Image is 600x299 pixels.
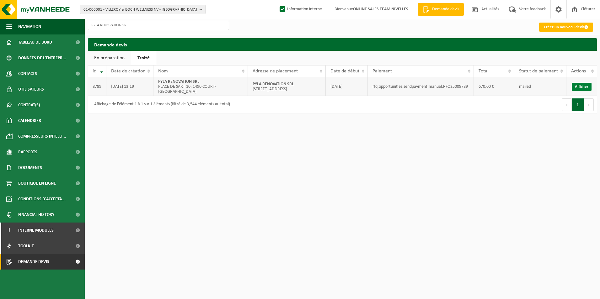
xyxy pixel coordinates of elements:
span: Adresse de placement [253,69,298,74]
button: 1 [572,98,584,111]
span: Boutique en ligne [18,176,56,191]
span: Id [93,69,96,74]
span: Données de l'entrepr... [18,50,66,66]
td: PLACE DE SART 10; 1490 COURT-[GEOGRAPHIC_DATA] [153,77,248,96]
strong: PYLA RENOVATION SRL [158,79,199,84]
span: 01-000001 - VILLEROY & BOCH WELLNESS NV - [GEOGRAPHIC_DATA] [83,5,197,14]
span: Total [479,69,489,74]
span: Contacts [18,66,37,81]
td: [STREET_ADDRESS] [248,77,326,96]
span: Tableau de bord [18,34,52,50]
span: Demande devis [431,6,461,13]
td: [DATE] 13:19 [106,77,153,96]
span: Actions [571,69,586,74]
span: Paiement [372,69,392,74]
a: Afficher [572,83,592,91]
strong: ONLINE SALES TEAM NIVELLES [353,7,408,12]
td: 8789 [88,77,106,96]
span: Date de début [330,69,359,74]
button: Next [584,98,594,111]
input: Chercher [88,21,229,30]
span: Rapports [18,144,37,160]
div: Affichage de l'élément 1 à 1 sur 1 éléments (filtré de 3,544 éléments au total) [91,99,230,110]
span: Utilisateurs [18,81,44,97]
span: Calendrier [18,113,41,129]
td: [DATE] [326,77,368,96]
span: Conditions d'accepta... [18,191,66,207]
td: 670,00 € [474,77,514,96]
span: Compresseurs intelli... [18,129,66,144]
td: rfq.opportunities.sendpayment.manual.RFQ25008789 [368,77,474,96]
span: Contrat(s) [18,97,40,113]
span: Statut de paiement [519,69,558,74]
a: En préparation [88,51,131,65]
span: Navigation [18,19,41,34]
a: Demande devis [418,3,464,16]
button: 01-000001 - VILLEROY & BOCH WELLNESS NV - [GEOGRAPHIC_DATA] [80,5,206,14]
strong: PYLA RENOVATION SRL [253,82,294,87]
span: mailed [519,84,531,89]
span: Documents [18,160,42,176]
button: Previous [562,98,572,111]
label: Information interne [278,5,322,14]
a: Créer un nouveau devis [539,23,593,32]
h2: Demande devis [88,38,597,50]
span: Date de création [111,69,145,74]
span: Interne modules [18,223,54,238]
span: Demande devis [18,254,49,270]
a: Traité [131,51,156,65]
span: Financial History [18,207,54,223]
span: I [6,223,12,238]
span: Toolkit [18,238,34,254]
span: Nom [158,69,168,74]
